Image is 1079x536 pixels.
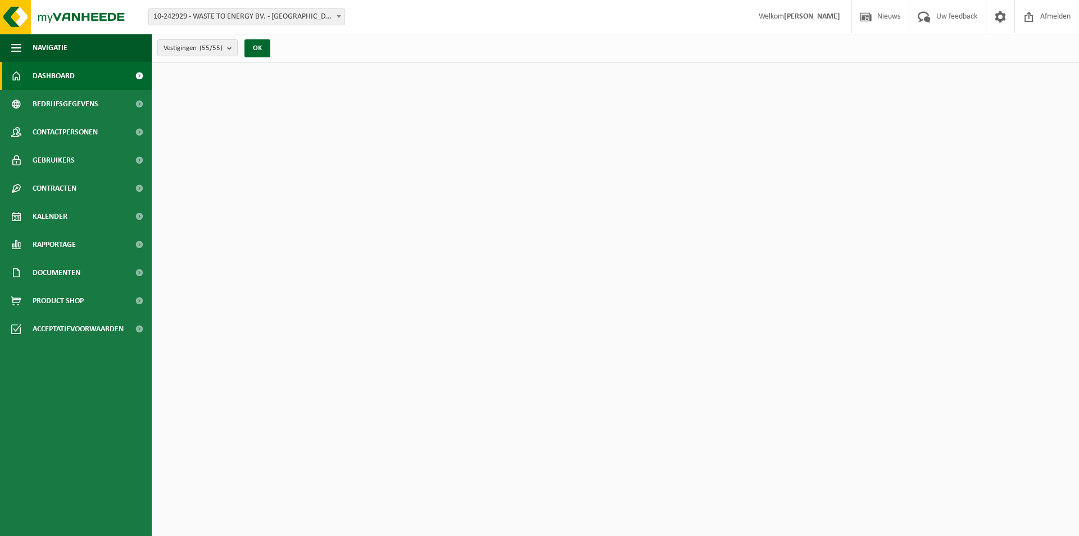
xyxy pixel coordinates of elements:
[244,39,270,57] button: OK
[33,146,75,174] span: Gebruikers
[200,44,223,52] count: (55/55)
[784,12,840,21] strong: [PERSON_NAME]
[33,174,76,202] span: Contracten
[33,287,84,315] span: Product Shop
[164,40,223,57] span: Vestigingen
[33,315,124,343] span: Acceptatievoorwaarden
[33,259,80,287] span: Documenten
[33,118,98,146] span: Contactpersonen
[33,62,75,90] span: Dashboard
[157,39,238,56] button: Vestigingen(55/55)
[148,8,345,25] span: 10-242929 - WASTE TO ENERGY BV. - NIJKERK
[149,9,344,25] span: 10-242929 - WASTE TO ENERGY BV. - NIJKERK
[33,231,76,259] span: Rapportage
[33,202,67,231] span: Kalender
[33,90,98,118] span: Bedrijfsgegevens
[33,34,67,62] span: Navigatie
